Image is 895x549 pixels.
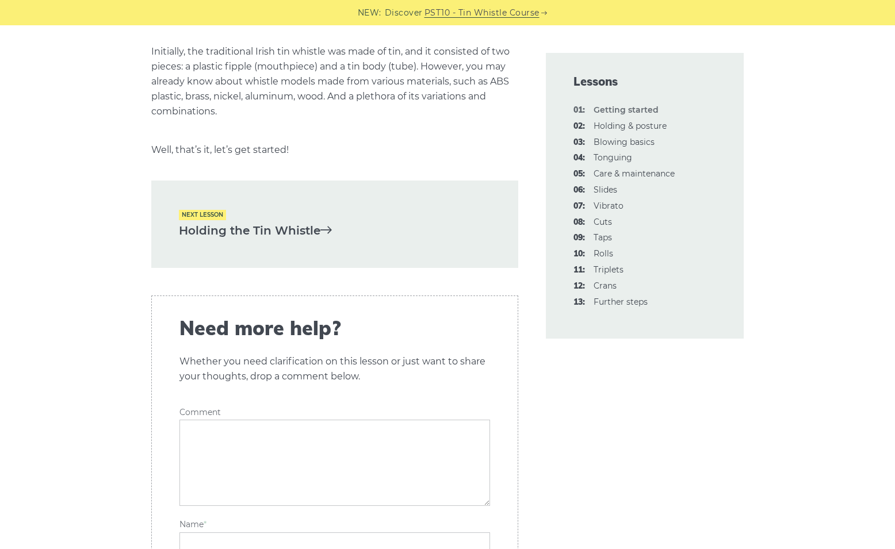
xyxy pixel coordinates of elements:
a: 11:Triplets [594,264,624,275]
a: PST10 - Tin Whistle Course [424,6,540,20]
span: Next lesson [179,210,226,220]
span: 04: [573,151,585,165]
span: Discover [385,6,423,20]
span: 13: [573,295,585,309]
span: 08: [573,216,585,229]
span: 01: [573,103,585,117]
span: 02: [573,120,585,133]
p: Initially, the traditional Irish tin whistle was made of tin, and it consisted of two pieces: a p... [151,44,518,119]
a: 05:Care & maintenance [594,168,675,179]
span: Need more help? [179,317,490,340]
a: 03:Blowing basics [594,137,655,147]
span: 07: [573,199,585,213]
span: 10: [573,247,585,261]
a: 09:Taps [594,232,612,243]
a: 07:Vibrato [594,201,624,211]
label: Name [179,520,490,529]
a: 12:Crans [594,281,617,291]
span: 09: [573,231,585,245]
span: Lessons [573,74,716,90]
a: 08:Cuts [594,217,612,227]
span: 05: [573,167,585,181]
a: 13:Further steps [594,297,648,307]
span: 12: [573,279,585,293]
span: 06: [573,183,585,197]
label: Comment [179,408,490,417]
a: 02:Holding & posture [594,121,667,131]
a: 04:Tonguing [594,152,632,163]
a: 10:Rolls [594,248,613,259]
p: Well, that’s it, let’s get started! [151,143,518,158]
p: Whether you need clarification on this lesson or just want to share your thoughts, drop a comment... [179,354,490,384]
span: 11: [573,263,585,277]
a: Holding the Tin Whistle [179,221,491,240]
span: 03: [573,136,585,149]
strong: Getting started [594,105,659,115]
a: 06:Slides [594,185,617,195]
span: NEW: [358,6,381,20]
